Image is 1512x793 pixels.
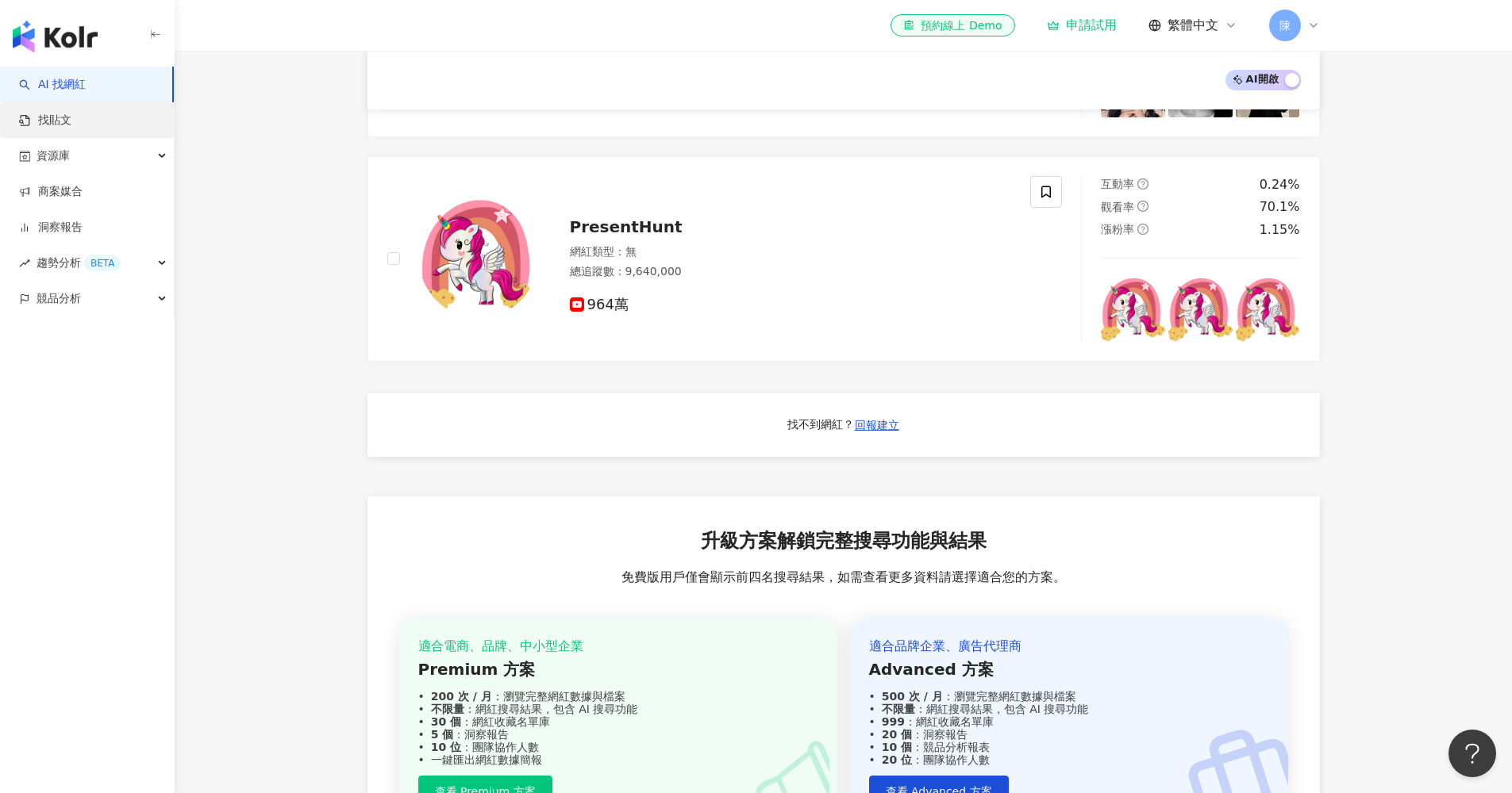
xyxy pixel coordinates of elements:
strong: 20 位 [882,753,912,766]
img: KOL Avatar [419,199,538,318]
a: 商案媒合 [19,184,83,200]
strong: 20 個 [882,728,912,741]
span: 觀看率 [1101,201,1134,213]
div: 預約線上 Demo [903,17,1002,33]
div: ：團隊協作人數 [869,753,1269,766]
div: 0.24% [1260,176,1300,193]
span: 繁體中文 [1168,17,1218,34]
div: ：網紅收藏名單庫 [418,715,818,728]
strong: 200 次 / 月 [431,690,492,703]
div: ：網紅收藏名單庫 [869,715,1269,728]
span: question-circle [1137,224,1148,235]
img: post-image [1236,278,1300,342]
strong: 30 個 [431,715,461,728]
div: BETA [84,255,121,271]
div: 適合品牌企業、廣告代理商 [869,638,1269,655]
span: 964萬 [570,297,629,313]
div: 1.15% [1260,221,1300,239]
div: ：瀏覽完整網紅數據與檔案 [418,690,818,703]
strong: 10 個 [882,741,912,753]
span: 漲粉率 [1101,223,1134,236]
a: 找貼文 [19,113,71,128]
a: 預約線上 Demo [891,14,1014,36]
strong: 不限量 [882,703,915,715]
img: post-image [1168,278,1233,342]
iframe: Help Scout Beacon - Open [1449,730,1496,777]
strong: 500 次 / 月 [882,690,943,703]
div: ：競品分析報表 [869,741,1269,753]
div: 找不到網紅？ [787,417,854,433]
span: question-circle [1137,201,1148,212]
strong: 不限量 [431,703,464,715]
a: 洞察報告 [19,220,83,236]
span: 升級方案解鎖完整搜尋功能與結果 [701,528,987,555]
span: 回報建立 [855,419,899,431]
a: searchAI 找網紅 [19,77,86,93]
span: question-circle [1137,178,1148,190]
span: rise [19,258,30,269]
img: logo [13,21,98,52]
div: 70.1% [1260,198,1300,216]
div: ：瀏覽完整網紅數據與檔案 [869,690,1269,703]
div: 一鍵匯出網紅數據簡報 [418,753,818,766]
span: 免費版用戶僅會顯示前四名搜尋結果，如需查看更多資料請選擇適合您的方案。 [621,569,1066,586]
div: ：洞察報告 [869,728,1269,741]
span: 競品分析 [37,281,81,316]
div: 總追蹤數 ： 9,640,000 [570,264,1012,280]
div: 網紅類型 ： 無 [570,244,1012,260]
div: Premium 方案 [418,658,818,680]
span: 互動率 [1101,178,1134,190]
span: 陳 [1279,17,1291,34]
strong: 5 個 [431,728,454,741]
span: 趨勢分析 [37,245,121,281]
div: 適合電商、品牌、中小型企業 [418,638,818,655]
div: ：網紅搜尋結果，包含 AI 搜尋功能 [418,703,818,715]
div: ：網紅搜尋結果，包含 AI 搜尋功能 [869,703,1269,715]
div: ：團隊協作人數 [418,741,818,753]
div: Advanced 方案 [869,658,1269,680]
strong: 999 [882,715,905,728]
span: 資源庫 [37,138,70,174]
img: post-image [1101,278,1165,342]
strong: 10 位 [431,741,461,753]
div: ：洞察報告 [418,728,818,741]
a: 申請試用 [1047,17,1117,33]
span: PresentHunt [570,217,683,236]
a: KOL AvatarPresentHunt網紅類型：無總追蹤數：9,640,000964萬互動率question-circle0.24%觀看率question-circle70.1%漲粉率que... [367,156,1320,362]
button: 回報建立 [854,412,900,438]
